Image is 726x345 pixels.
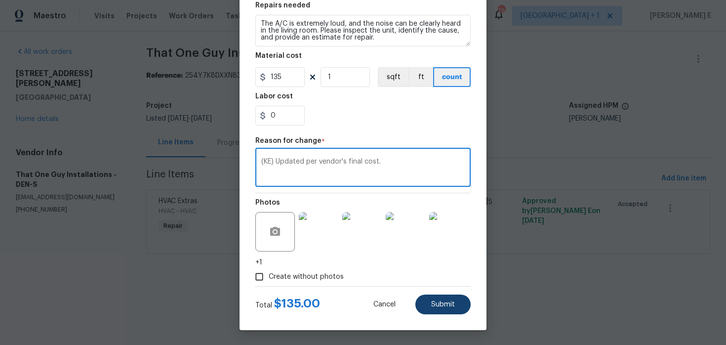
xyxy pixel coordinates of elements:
button: ft [408,67,433,87]
span: +1 [255,258,262,267]
h5: Material cost [255,52,302,59]
span: Cancel [373,301,396,308]
button: count [433,67,471,87]
h5: Reason for change [255,137,322,144]
span: Create without photos [269,272,344,282]
span: $ 135.00 [274,298,320,309]
h5: Repairs needed [255,2,310,9]
textarea: (KE) Updated per vendor's final cost. [261,158,465,179]
button: Cancel [358,295,411,314]
button: sqft [378,67,408,87]
button: Submit [415,295,471,314]
h5: Labor cost [255,93,293,100]
h5: Photos [255,199,280,206]
textarea: The A/C is extremely loud, and the noise can be clearly heard in the living room. Please inspect ... [255,15,471,46]
div: Total [255,299,320,310]
span: Submit [431,301,455,308]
